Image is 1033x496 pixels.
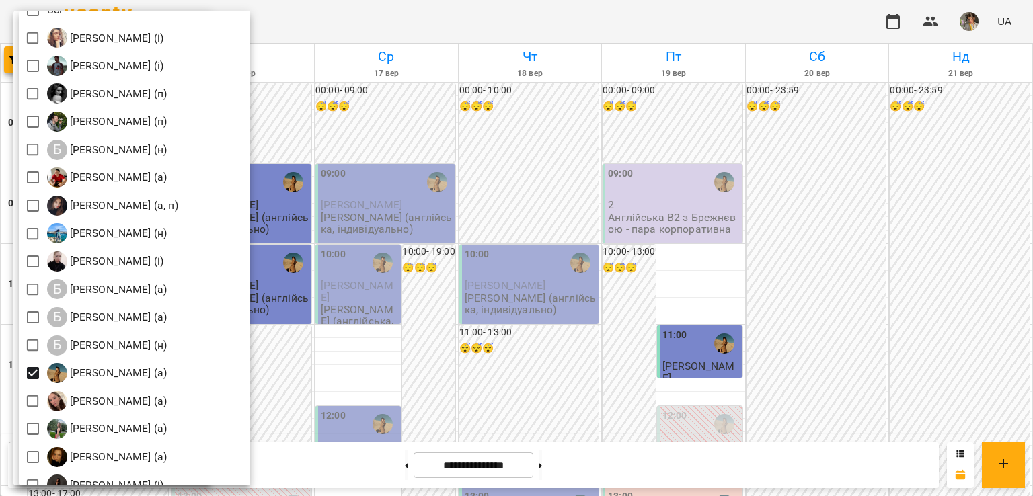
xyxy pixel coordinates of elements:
div: Биба Марія Олексіївна (і) [47,251,164,272]
p: [PERSON_NAME] (а) [67,365,167,381]
div: Баргель Олег Романович (а) [47,167,167,188]
div: Андріана Пелипчак (п) [47,83,167,104]
img: Б [47,419,67,439]
img: Б [47,251,67,272]
p: [PERSON_NAME] (і) [67,58,164,74]
div: Боднар Вікторія (а) [47,307,167,327]
div: Бень Дар'я Олегівна (а, п) [47,196,178,216]
img: Б [47,363,67,383]
div: Ваганова Юлія (і) [47,474,164,495]
img: А [47,83,67,104]
div: Б [47,335,67,356]
img: В [47,474,67,495]
p: [PERSON_NAME] (і) [67,253,164,270]
div: Ілля Закіров (і) [47,56,164,76]
a: І [PERSON_NAME] (і) [47,28,164,48]
a: Б [PERSON_NAME] (а) [47,447,167,467]
div: Берковець Дарина Володимирівна (н) [47,223,167,243]
p: [PERSON_NAME] (п) [67,114,167,130]
a: Б [PERSON_NAME] (а) [47,307,167,327]
div: Білоскурська Олександра Романівна (а) [47,447,167,467]
img: І [47,56,67,76]
img: Б [47,112,67,132]
p: [PERSON_NAME] (н) [67,337,167,354]
p: [PERSON_NAME] (а) [67,169,167,185]
p: [PERSON_NAME] (і) [67,477,164,493]
p: [PERSON_NAME] (а) [67,449,167,465]
img: Б [47,167,67,188]
div: Богуш Альбіна (а) [47,279,167,299]
p: [PERSON_NAME] (п) [67,86,167,102]
div: Івашура Анна Вікторівна (і) [47,28,164,48]
a: Б [PERSON_NAME] (н) [47,335,167,356]
img: І [47,28,67,48]
p: [PERSON_NAME] (а, п) [67,198,178,214]
div: Б [47,140,67,160]
p: [PERSON_NAME] (а) [67,393,167,409]
a: А [PERSON_NAME] (п) [47,83,167,104]
p: [PERSON_NAME] (а) [67,421,167,437]
div: Б [47,279,67,299]
a: Б [PERSON_NAME] (а) [47,391,167,411]
img: Б [47,391,67,411]
a: Б [PERSON_NAME] (а) [47,363,167,383]
p: [PERSON_NAME] (і) [67,30,164,46]
div: Б [47,307,67,327]
p: [PERSON_NAME] (н) [67,225,167,241]
p: [PERSON_NAME] (а) [67,282,167,298]
a: Б [PERSON_NAME] (а) [47,279,167,299]
div: Білокур Катерина (а) [47,419,167,439]
img: Б [47,447,67,467]
div: Бабійчук Володимир Дмитрович (п) [47,112,167,132]
a: Б [PERSON_NAME] (і) [47,251,164,272]
div: Брежнєва Катерина Ігорівна (а) [47,363,167,383]
a: І [PERSON_NAME] (і) [47,56,164,76]
a: Б [PERSON_NAME] (п) [47,112,167,132]
img: Б [47,223,67,243]
a: Б [PERSON_NAME] (а) [47,419,167,439]
a: Б [PERSON_NAME] (н) [47,140,167,160]
a: Б [PERSON_NAME] (а, п) [47,196,178,216]
div: Балан Вікторія (н) [47,140,167,160]
img: Б [47,196,67,216]
div: Біла Євгенія Олександрівна (а) [47,391,167,411]
p: [PERSON_NAME] (а) [67,309,167,325]
p: [PERSON_NAME] (н) [67,142,167,158]
a: В [PERSON_NAME] (і) [47,474,164,495]
a: Б [PERSON_NAME] (а) [47,167,167,188]
a: Б [PERSON_NAME] (н) [47,223,167,243]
